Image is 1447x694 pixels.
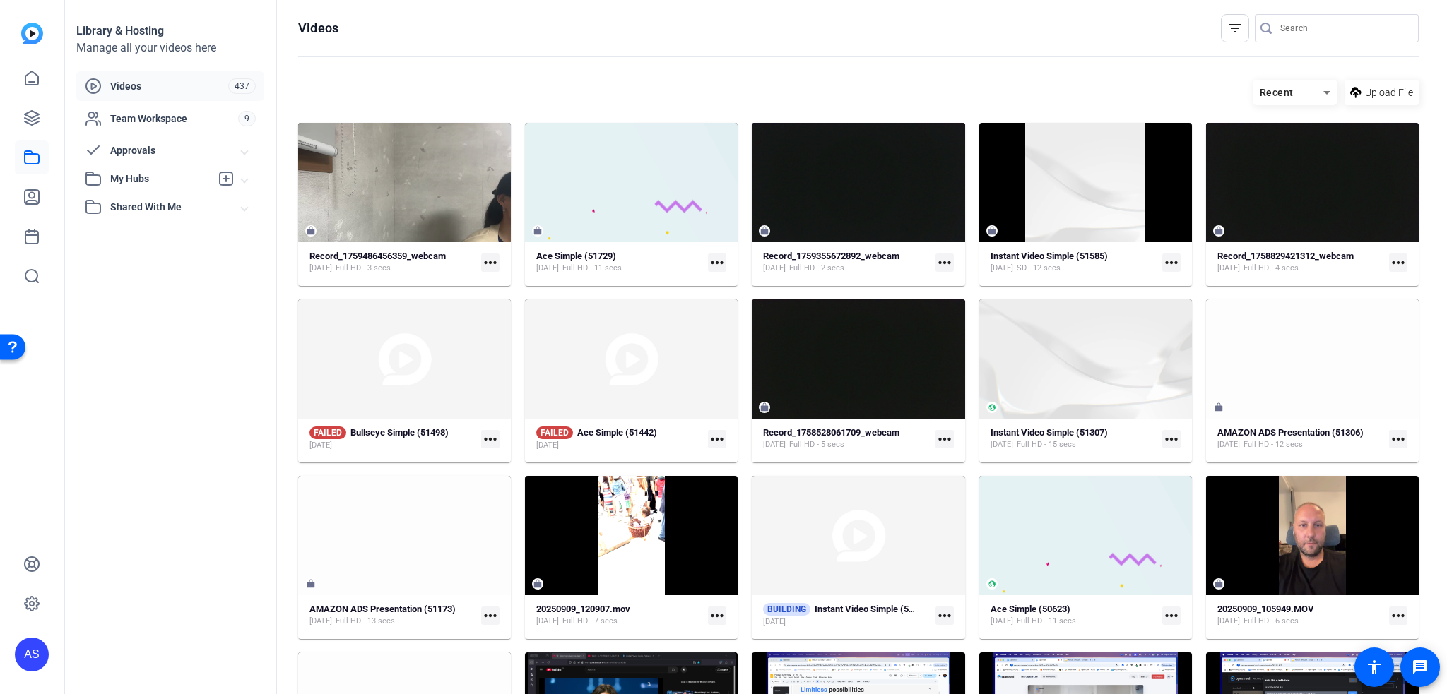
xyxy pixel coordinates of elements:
[1244,263,1299,274] span: Full HD - 4 secs
[1365,85,1413,100] span: Upload File
[1162,253,1181,272] mat-icon: more_horiz
[481,430,500,448] mat-icon: more_horiz
[309,251,476,274] a: Record_1759486456359_webcam[DATE]Full HD - 3 secs
[309,426,346,439] span: FAILED
[1017,439,1076,450] span: Full HD - 15 secs
[481,253,500,272] mat-icon: more_horiz
[991,251,1157,274] a: Instant Video Simple (51585)[DATE]SD - 12 secs
[1217,263,1240,274] span: [DATE]
[238,111,256,126] span: 9
[1217,427,1364,438] strong: AMAZON ADS Presentation (51306)
[1244,439,1303,450] span: Full HD - 12 secs
[708,253,726,272] mat-icon: more_horiz
[536,263,559,274] span: [DATE]
[1345,80,1419,105] button: Upload File
[708,606,726,625] mat-icon: more_horiz
[76,23,264,40] div: Library & Hosting
[228,78,256,94] span: 437
[1217,251,1383,274] a: Record_1758829421312_webcam[DATE]Full HD - 4 secs
[991,439,1013,450] span: [DATE]
[309,251,446,261] strong: Record_1759486456359_webcam
[309,263,332,274] span: [DATE]
[1217,427,1383,450] a: AMAZON ADS Presentation (51306)[DATE]Full HD - 12 secs
[935,430,954,448] mat-icon: more_horiz
[1162,606,1181,625] mat-icon: more_horiz
[536,426,573,439] span: FAILED
[991,604,1070,614] strong: Ace Simple (50623)
[1217,604,1314,614] strong: 20250909_105949.MOV
[110,200,242,215] span: Shared With Me
[1389,253,1407,272] mat-icon: more_horiz
[1017,263,1061,274] span: SD - 12 secs
[1227,20,1244,37] mat-icon: filter_list
[1217,616,1240,627] span: [DATE]
[1217,604,1383,627] a: 20250909_105949.MOV[DATE]Full HD - 6 secs
[336,263,391,274] span: Full HD - 3 secs
[991,616,1013,627] span: [DATE]
[1366,659,1383,676] mat-icon: accessibility
[536,251,702,274] a: Ace Simple (51729)[DATE]Full HD - 11 secs
[708,430,726,448] mat-icon: more_horiz
[991,604,1157,627] a: Ace Simple (50623)[DATE]Full HD - 11 secs
[763,616,786,628] span: [DATE]
[577,427,657,438] strong: Ace Simple (51442)
[991,427,1157,450] a: Instant Video Simple (51307)[DATE]Full HD - 15 secs
[21,23,43,44] img: blue-gradient.svg
[309,426,476,451] a: FAILEDBullseye Simple (51498)[DATE]
[991,251,1108,261] strong: Instant Video Simple (51585)
[763,439,786,450] span: [DATE]
[298,20,338,37] h1: Videos
[763,427,929,450] a: Record_1758528061709_webcam[DATE]Full HD - 5 secs
[763,427,899,438] strong: Record_1758528061709_webcam
[110,143,242,158] span: Approvals
[76,164,264,193] mat-expansion-panel-header: My Hubs
[110,172,211,186] span: My Hubs
[309,616,332,627] span: [DATE]
[789,263,844,274] span: Full HD - 2 secs
[935,606,954,625] mat-icon: more_horiz
[991,263,1013,274] span: [DATE]
[76,193,264,221] mat-expansion-panel-header: Shared With Me
[76,40,264,56] div: Manage all your videos here
[991,427,1108,438] strong: Instant Video Simple (51307)
[1217,439,1240,450] span: [DATE]
[309,604,476,627] a: AMAZON ADS Presentation (51173)[DATE]Full HD - 13 secs
[536,616,559,627] span: [DATE]
[1389,606,1407,625] mat-icon: more_horiz
[815,604,932,614] strong: Instant Video Simple (51172)
[562,616,618,627] span: Full HD - 7 secs
[309,604,456,614] strong: AMAZON ADS Presentation (51173)
[350,427,449,438] strong: Bullseye Simple (51498)
[562,263,622,274] span: Full HD - 11 secs
[763,603,929,628] a: BUILDINGInstant Video Simple (51172)[DATE]
[763,263,786,274] span: [DATE]
[1162,430,1181,448] mat-icon: more_horiz
[15,638,49,671] div: AS
[481,606,500,625] mat-icon: more_horiz
[763,251,899,261] strong: Record_1759355672892_webcam
[536,604,702,627] a: 20250909_120907.mov[DATE]Full HD - 7 secs
[336,616,395,627] span: Full HD - 13 secs
[110,112,238,126] span: Team Workspace
[1389,430,1407,448] mat-icon: more_horiz
[309,440,332,451] span: [DATE]
[1217,251,1354,261] strong: Record_1758829421312_webcam
[935,253,954,272] mat-icon: more_horiz
[763,603,810,616] span: BUILDING
[1244,616,1299,627] span: Full HD - 6 secs
[789,439,844,450] span: Full HD - 5 secs
[1017,616,1076,627] span: Full HD - 11 secs
[110,79,228,93] span: Videos
[1260,87,1294,98] span: Recent
[536,440,559,451] span: [DATE]
[536,251,616,261] strong: Ace Simple (51729)
[1412,659,1429,676] mat-icon: message
[763,251,929,274] a: Record_1759355672892_webcam[DATE]Full HD - 2 secs
[536,426,702,451] a: FAILEDAce Simple (51442)[DATE]
[1280,20,1407,37] input: Search
[536,604,630,614] strong: 20250909_120907.mov
[76,136,264,164] mat-expansion-panel-header: Approvals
